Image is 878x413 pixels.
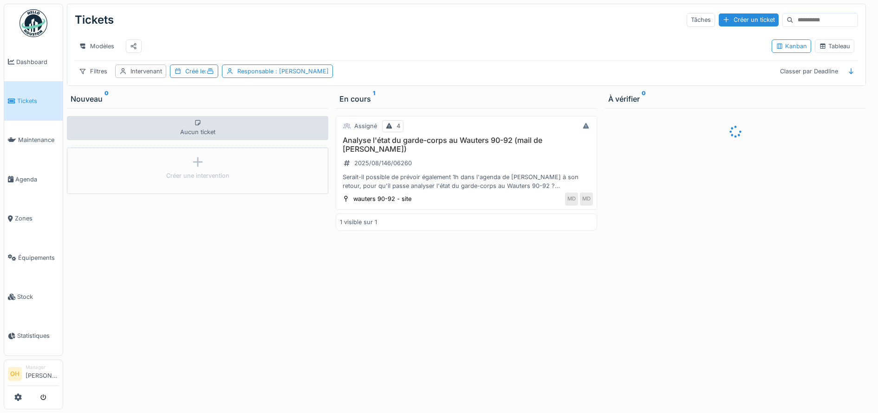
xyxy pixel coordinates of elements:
[4,121,63,160] a: Maintenance
[75,39,118,53] div: Modèles
[4,316,63,355] a: Statistiques
[4,238,63,277] a: Équipements
[4,160,63,199] a: Agenda
[354,122,377,130] div: Assigné
[373,93,375,104] sup: 1
[397,122,400,130] div: 4
[719,13,779,26] div: Créer un ticket
[18,136,59,144] span: Maintenance
[71,93,325,104] div: Nouveau
[26,364,59,384] li: [PERSON_NAME]
[4,199,63,238] a: Zones
[340,173,593,190] div: Serait-il possible de prévoir également 1h dans l'agenda de [PERSON_NAME] à son retour, pour qu'i...
[8,367,22,381] li: OH
[353,194,411,203] div: wauters 90-92 - site
[273,68,329,75] span: : [PERSON_NAME]
[20,9,47,37] img: Badge_color-CXgf-gQk.svg
[608,93,862,104] div: À vérifier
[130,67,162,76] div: Intervenant
[642,93,646,104] sup: 0
[580,193,593,206] div: MD
[776,42,807,51] div: Kanban
[166,171,229,180] div: Créer une intervention
[4,81,63,120] a: Tickets
[4,277,63,316] a: Stock
[237,67,329,76] div: Responsable
[340,218,377,226] div: 1 visible sur 1
[185,67,214,76] div: Créé le
[75,65,111,78] div: Filtres
[67,116,328,140] div: Aucun ticket
[339,93,593,104] div: En cours
[340,136,593,154] h3: Analyse l'état du garde-corps au Wauters 90-92 (mail de [PERSON_NAME])
[8,364,59,386] a: OH Manager[PERSON_NAME]
[776,65,842,78] div: Classer par Deadline
[17,97,59,105] span: Tickets
[16,58,59,66] span: Dashboard
[17,331,59,340] span: Statistiques
[4,42,63,81] a: Dashboard
[687,13,715,26] div: Tâches
[819,42,850,51] div: Tableau
[18,253,59,262] span: Équipements
[75,8,114,32] div: Tickets
[354,159,412,168] div: 2025/08/146/06260
[104,93,109,104] sup: 0
[15,214,59,223] span: Zones
[26,364,59,371] div: Manager
[205,68,214,75] span: :
[15,175,59,184] span: Agenda
[565,193,578,206] div: MD
[17,292,59,301] span: Stock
